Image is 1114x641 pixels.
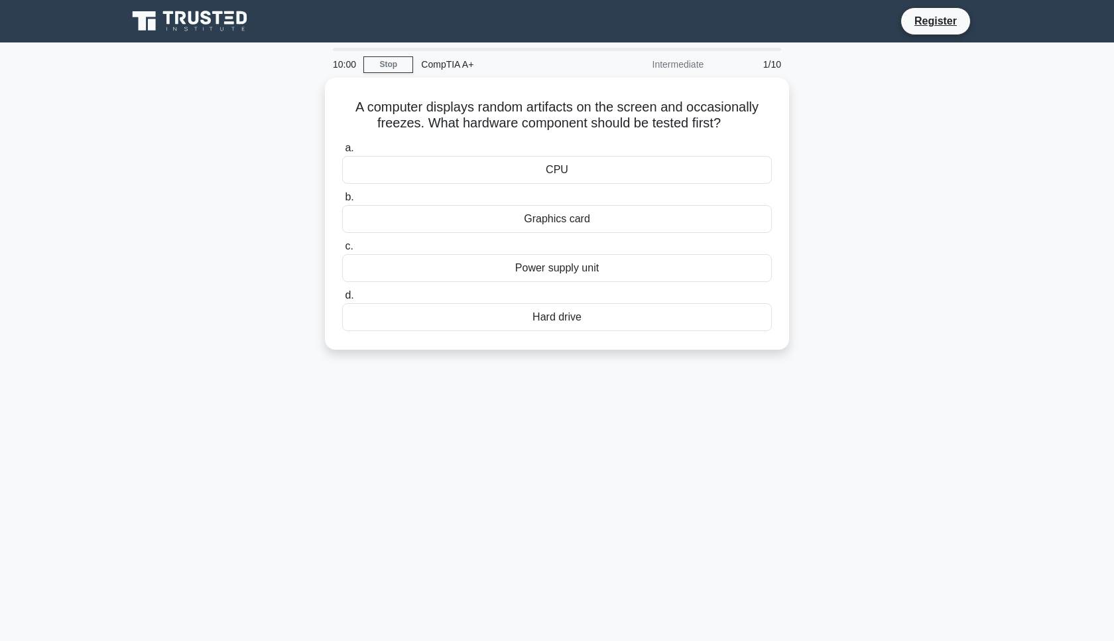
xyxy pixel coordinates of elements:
[595,51,712,78] div: Intermediate
[413,51,595,78] div: CompTIA A+
[712,51,789,78] div: 1/10
[342,254,772,282] div: Power supply unit
[341,99,773,132] h5: A computer displays random artifacts on the screen and occasionally freezes. What hardware compon...
[345,240,353,251] span: c.
[345,191,353,202] span: b.
[325,51,363,78] div: 10:00
[345,289,353,301] span: d.
[345,142,353,153] span: a.
[363,56,413,73] a: Stop
[906,13,965,29] a: Register
[342,156,772,184] div: CPU
[342,303,772,331] div: Hard drive
[342,205,772,233] div: Graphics card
